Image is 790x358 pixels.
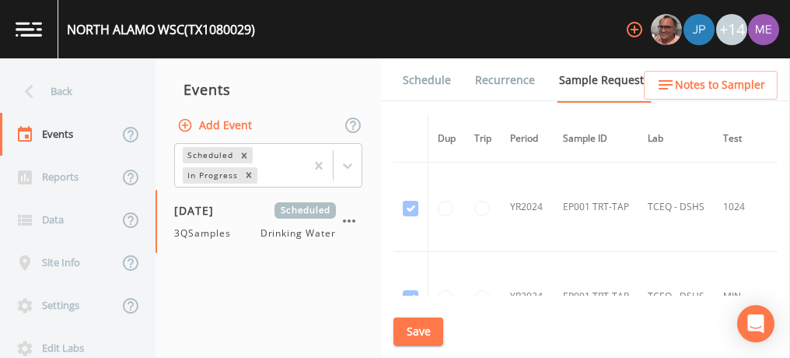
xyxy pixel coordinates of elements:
[501,163,554,252] td: YR2024
[473,58,537,102] a: Recurrence
[683,14,715,45] div: Joshua gere Paul
[260,226,336,240] span: Drinking Water
[714,252,778,342] td: MIN
[650,14,683,45] div: Mike Franklin
[554,252,638,342] td: EP001 TRT-TAP
[67,20,255,39] div: NORTH ALAMO WSC (TX1080029)
[400,102,437,146] a: Forms
[638,252,714,342] td: TCEQ - DSHS
[714,115,778,163] th: Test
[183,147,236,163] div: Scheduled
[651,14,682,45] img: e2d790fa78825a4bb76dcb6ab311d44c
[428,115,466,163] th: Dup
[156,190,381,254] a: [DATE]Scheduled3QSamplesDrinking Water
[174,111,258,140] button: Add Event
[501,115,554,163] th: Period
[683,14,715,45] img: 41241ef155101aa6d92a04480b0d0000
[714,163,778,252] td: 1024
[174,202,225,219] span: [DATE]
[274,202,336,219] span: Scheduled
[393,318,443,346] button: Save
[554,163,638,252] td: EP001 TRT-TAP
[675,75,765,95] span: Notes to Sampler
[236,147,253,163] div: Remove Scheduled
[156,70,381,109] div: Events
[16,22,42,37] img: logo
[183,167,240,184] div: In Progress
[748,14,779,45] img: d4d65db7c401dd99d63b7ad86343d265
[557,58,652,103] a: Sample Requests
[638,115,714,163] th: Lab
[174,226,240,240] span: 3QSamples
[644,71,778,100] button: Notes to Sampler
[716,14,747,45] div: +14
[638,163,714,252] td: TCEQ - DSHS
[554,115,638,163] th: Sample ID
[501,252,554,342] td: YR2024
[671,58,737,102] a: COC Details
[400,58,453,102] a: Schedule
[465,115,501,163] th: Trip
[240,167,257,184] div: Remove In Progress
[737,305,774,342] div: Open Intercom Messenger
